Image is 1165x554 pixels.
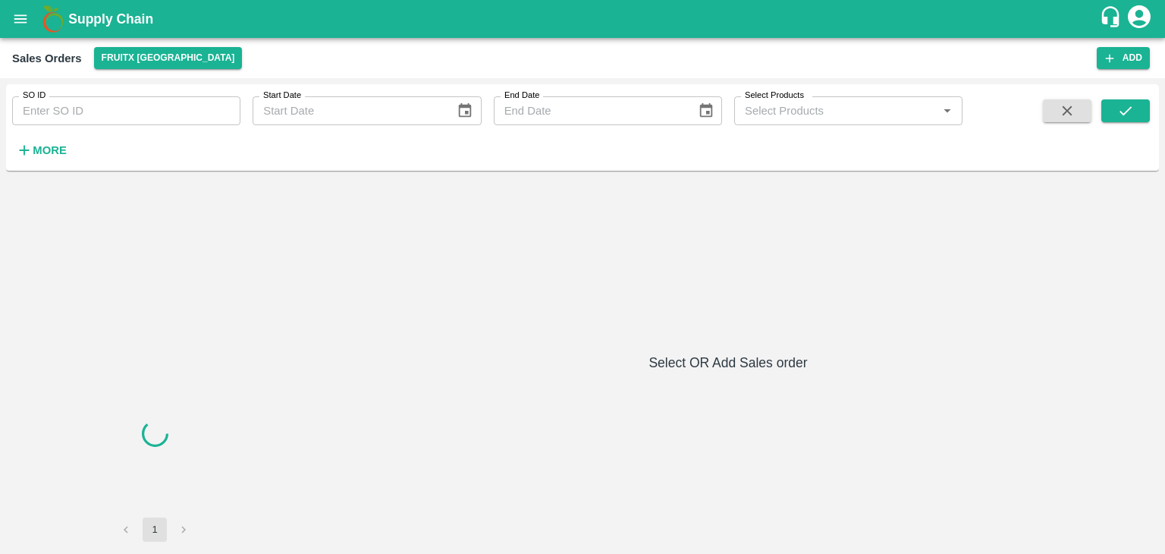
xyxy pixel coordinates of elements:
img: logo [38,4,68,34]
button: Select DC [94,47,243,69]
h6: Select OR Add Sales order [303,352,1153,373]
b: Supply Chain [68,11,153,27]
label: End Date [504,90,539,102]
button: open drawer [3,2,38,36]
button: Add [1097,47,1150,69]
div: customer-support [1099,5,1126,33]
input: Start Date [253,96,444,125]
button: Choose date [692,96,721,125]
label: Start Date [263,90,301,102]
input: End Date [494,96,686,125]
input: Enter SO ID [12,96,240,125]
div: account of current user [1126,3,1153,35]
label: SO ID [23,90,46,102]
a: Supply Chain [68,8,1099,30]
button: page 1 [143,518,167,542]
button: Open [937,101,957,121]
strong: More [33,144,67,156]
input: Select Products [739,101,933,121]
button: Choose date [451,96,479,125]
label: Select Products [745,90,804,102]
div: Sales Orders [12,49,82,68]
button: More [12,137,71,163]
nav: pagination navigation [111,518,198,542]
